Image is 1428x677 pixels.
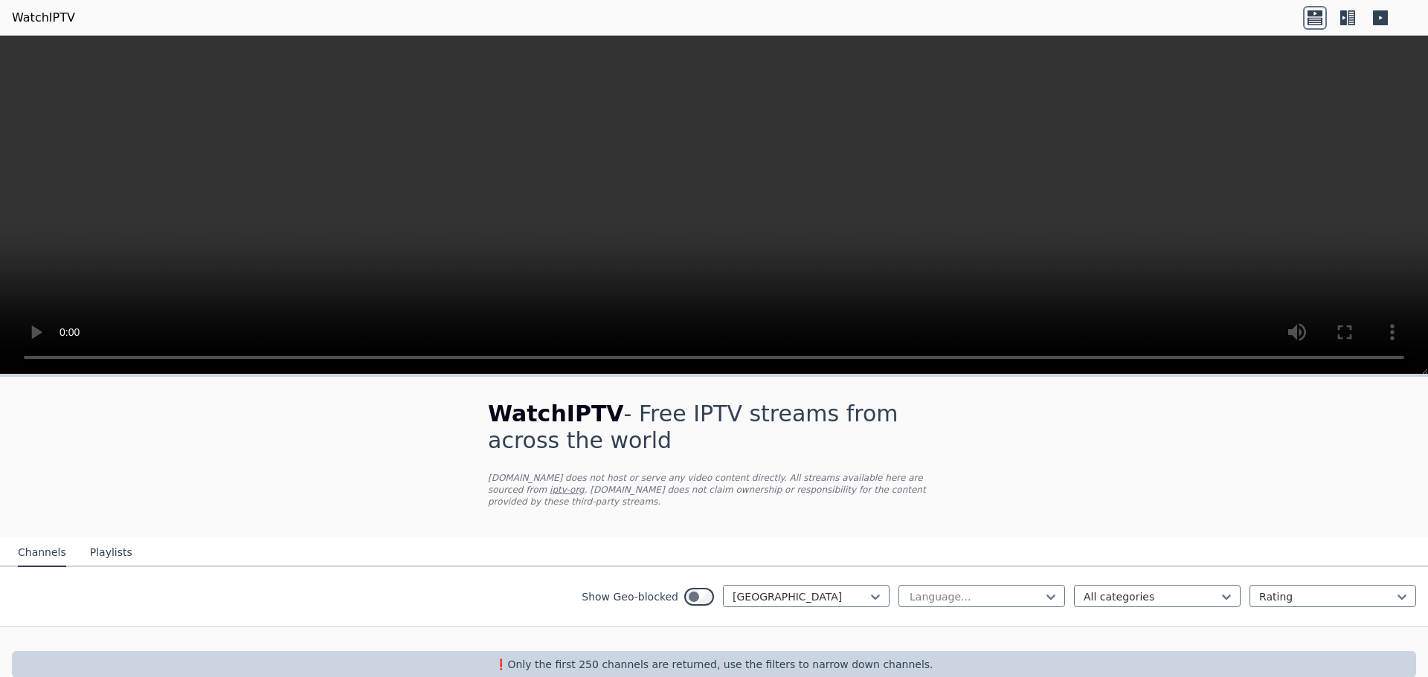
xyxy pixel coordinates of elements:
[18,539,66,567] button: Channels
[90,539,132,567] button: Playlists
[18,657,1410,672] p: ❗️Only the first 250 channels are returned, use the filters to narrow down channels.
[488,401,940,454] h1: - Free IPTV streams from across the world
[582,589,678,604] label: Show Geo-blocked
[488,472,940,508] p: [DOMAIN_NAME] does not host or serve any video content directly. All streams available here are s...
[12,9,75,27] a: WatchIPTV
[488,401,624,427] span: WatchIPTV
[550,485,585,495] a: iptv-org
